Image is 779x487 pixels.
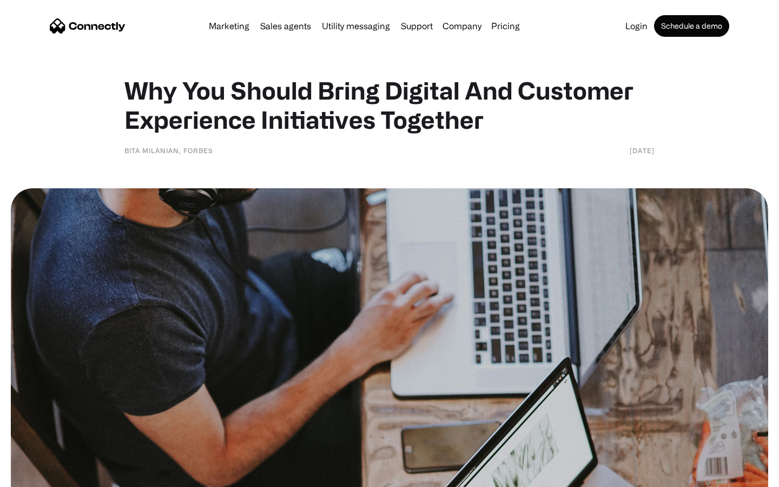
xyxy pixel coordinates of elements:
[621,22,652,30] a: Login
[124,76,655,134] h1: Why You Should Bring Digital And Customer Experience Initiatives Together
[397,22,437,30] a: Support
[630,145,655,156] div: [DATE]
[256,22,315,30] a: Sales agents
[204,22,254,30] a: Marketing
[654,15,729,37] a: Schedule a demo
[487,22,524,30] a: Pricing
[318,22,394,30] a: Utility messaging
[11,468,65,483] aside: Language selected: English
[443,18,481,34] div: Company
[124,145,213,156] div: Bita Milanian, Forbes
[22,468,65,483] ul: Language list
